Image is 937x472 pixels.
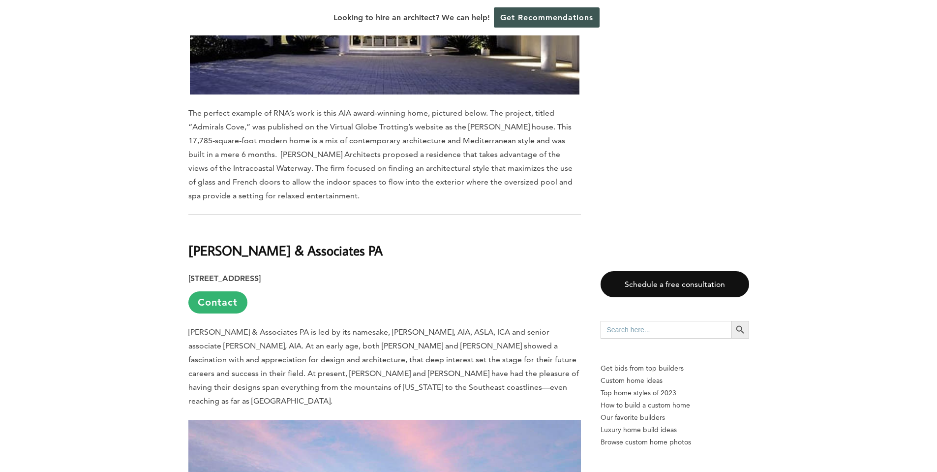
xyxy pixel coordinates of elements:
span: The perfect example of RNA’s work is this AIA award-winning home, pictured below. The project, ti... [188,108,573,200]
a: Custom home ideas [601,375,749,387]
strong: [STREET_ADDRESS] [188,274,261,283]
a: Browse custom home photos [601,436,749,448]
a: How to build a custom home [601,399,749,411]
svg: Search [735,324,746,335]
a: Luxury home build ideas [601,424,749,436]
a: Our favorite builders [601,411,749,424]
iframe: Drift Widget Chat Controller [888,423,925,460]
p: Get bids from top builders [601,362,749,375]
span: [PERSON_NAME] & Associates PA is led by its namesake, [PERSON_NAME], AIA, ASLA, ICA and senior as... [188,327,579,406]
a: Get Recommendations [494,7,600,28]
a: Schedule a free consultation [601,271,749,297]
a: Top home styles of 2023 [601,387,749,399]
a: Contact [188,291,247,314]
input: Search here... [601,321,731,339]
b: [PERSON_NAME] & Associates PA [188,242,383,259]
